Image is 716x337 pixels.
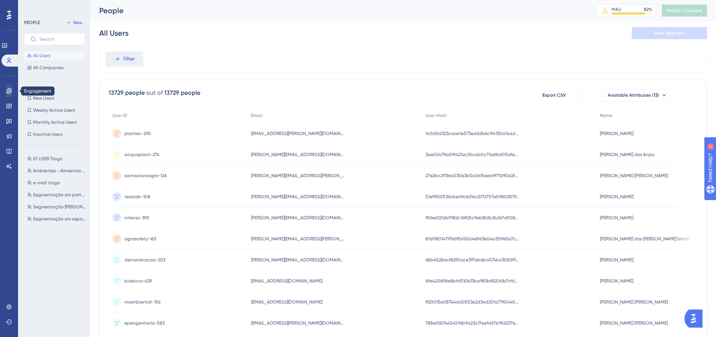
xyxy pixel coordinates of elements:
[33,65,64,71] span: All Companies
[600,257,633,263] span: [PERSON_NAME]
[251,236,345,242] span: [PERSON_NAME][EMAIL_ADDRESS][PERSON_NAME][DOMAIN_NAME]
[425,173,519,179] span: 27e2bc2f136a030e3b5c0615eeb9f71090d2f8e2daa2d38e21fe7ecba2c35fa6
[425,194,519,200] span: 51e9900536cbe49c6d14c5f72757e09802879d686eaa0b3da4de89c9767e00a4
[535,89,573,101] button: Export CSV
[600,173,668,179] span: [PERSON_NAME] [PERSON_NAME]
[124,131,151,137] span: plantec-290
[24,154,89,163] button: ID USER Tiago
[600,194,633,200] span: [PERSON_NAME]
[425,215,519,221] span: 956e6121db7982c16ff25c9eb18db2b267d508ca0e88fc045266fe059649587e
[251,299,322,305] span: [EMAIL_ADDRESS][DOMAIN_NAME]
[662,5,707,17] button: Publish Changes
[24,214,89,223] button: Segmentação em espanhol
[73,20,82,26] span: New
[251,257,345,263] span: [PERSON_NAME][EMAIL_ADDRESS][DOMAIN_NAME]
[24,166,89,175] button: Ambientes - Alimentos e Bebidas
[33,192,86,198] span: Segmentação em português
[600,112,612,118] span: Name
[33,53,50,59] span: All Users
[106,52,143,67] button: Filter
[24,202,89,211] button: Segmentação [PERSON_NAME]
[39,36,79,42] input: Search
[123,55,135,64] span: Filter
[425,299,519,305] span: ff20015e08744dd0553e2d34d20fa7190440ea9fdae5499e57ae6538bb71eef2
[666,8,702,14] span: Publish Changes
[425,278,519,284] span: 69e420896e8bfd510b13ba983bf82061b7cf6398423c1cea1539fadfe8dca0ea
[24,178,89,187] button: e-mail tiago
[632,27,707,39] button: Save Segment
[251,194,345,200] span: [PERSON_NAME][EMAIL_ADDRESS][DOMAIN_NAME]
[33,119,77,125] span: Monthly Active Users
[124,173,167,179] span: santaclaraagro-126
[99,28,129,38] div: All Users
[425,112,447,118] span: User Hash
[64,18,85,27] button: New
[425,131,519,137] span: 1c0d0d323caa41e573ed2db6c1f4130a14add79b110e3c0a81d01f24fb6a738e
[608,92,659,98] span: Available Attributes (13)
[33,168,86,174] span: Ambientes - Alimentos e Bebidas
[251,173,345,179] span: [PERSON_NAME][EMAIL_ADDRESS][PERSON_NAME][DOMAIN_NAME]
[24,106,85,115] button: Weekly Active Users
[124,299,160,305] span: mrambiental-156
[425,320,519,326] span: 788ef0874454596b9a23c17eefd67b956237e27316824f4d54c3d0ab5d5b207f
[112,112,127,118] span: User ID
[251,278,322,284] span: [EMAIL_ADDRESS][DOMAIN_NAME]
[542,92,566,98] span: Export CSV
[600,278,633,284] span: [PERSON_NAME]
[24,20,40,26] div: PEOPLE
[425,236,519,242] span: 81df180147911d956120d48f63e04a35f96567c8a3af2554d18f790eccfa09fc
[24,51,85,60] button: All Users
[146,88,163,97] div: out of
[654,30,685,36] span: Save Segment
[644,6,652,12] div: 82 %
[124,257,165,263] span: demonstracao-203
[109,88,145,97] div: 13729 people
[124,152,159,158] span: acquaplant-274
[577,89,698,101] button: Available Attributes (13)
[600,320,668,326] span: [PERSON_NAME] [PERSON_NAME]
[24,118,85,127] button: Monthly Active Users
[124,215,149,221] span: intecso-393
[18,2,47,11] span: Need Help?
[600,236,690,242] span: [PERSON_NAME] dos [PERSON_NAME] Istorti
[33,180,60,186] span: e-mail tiago
[600,299,668,305] span: [PERSON_NAME] [PERSON_NAME]
[251,112,262,118] span: Email
[24,94,85,103] button: New Users
[600,215,633,221] span: [PERSON_NAME]
[684,307,707,330] iframe: UserGuiding AI Assistant Launcher
[33,131,62,137] span: Inactive Users
[612,6,621,12] div: MAU
[164,88,200,97] div: 13729 people
[33,216,86,222] span: Segmentação em espanhol
[52,4,54,10] div: 1
[124,278,152,284] span: bioetica-439
[124,320,165,326] span: epengenharia-583
[24,190,89,199] button: Segmentação em português
[33,107,75,113] span: Weekly Active Users
[24,63,85,72] button: All Companies
[425,257,519,263] span: 68b4528acf82f0ace397eb6ba574b4308291d7ab4cc563fc36d617154e870ae7
[33,95,54,101] span: New Users
[99,5,577,16] div: People
[124,194,150,200] span: tesalab-108
[124,236,156,242] span: agrosafety-163
[600,152,654,158] span: [PERSON_NAME] dos Anjos
[425,152,519,158] span: 3ae02479a09f421ac10cab0c71a69af05dfe4ceffc03458b1fdc348de91afcc3
[33,156,62,162] span: ID USER Tiago
[251,152,345,158] span: [PERSON_NAME][EMAIL_ADDRESS][DOMAIN_NAME]
[33,204,86,210] span: Segmentação [PERSON_NAME]
[600,131,633,137] span: [PERSON_NAME]
[251,131,345,137] span: [EMAIL_ADDRESS][PERSON_NAME][DOMAIN_NAME]
[251,320,345,326] span: [EMAIL_ADDRESS][PERSON_NAME][DOMAIN_NAME]
[24,130,85,139] button: Inactive Users
[251,215,345,221] span: [PERSON_NAME][EMAIL_ADDRESS][DOMAIN_NAME]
